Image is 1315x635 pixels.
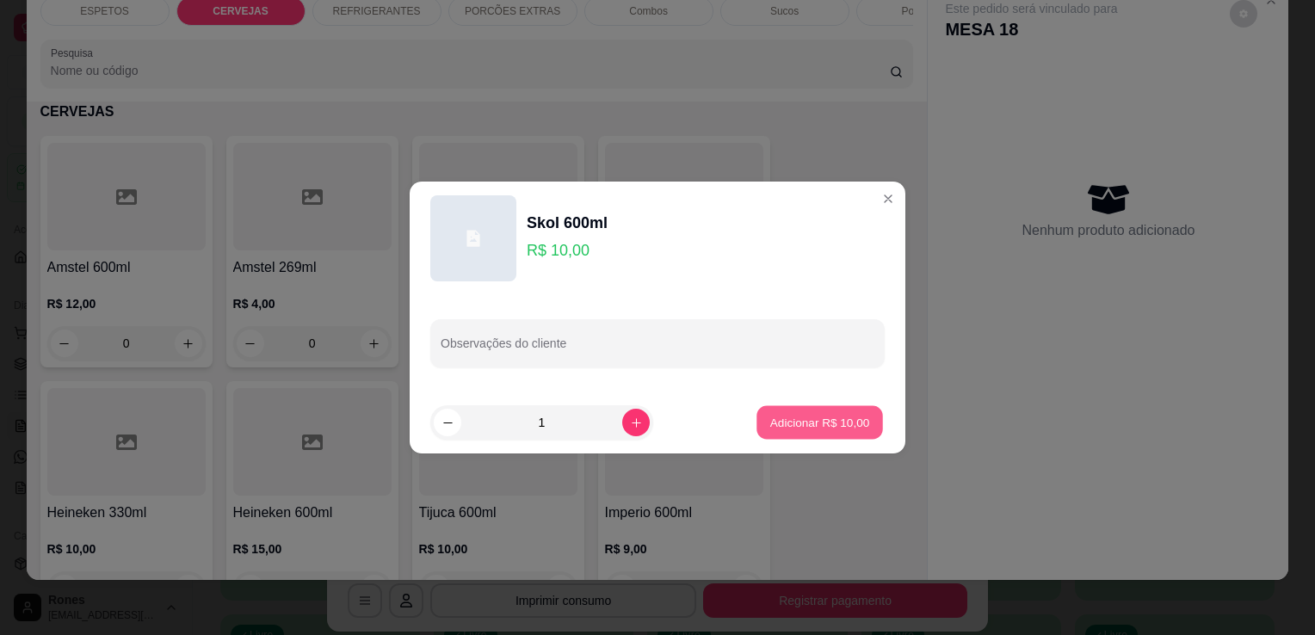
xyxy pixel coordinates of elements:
button: decrease-product-quantity [434,409,461,436]
button: increase-product-quantity [622,409,650,436]
button: Close [874,185,902,213]
div: Skol 600ml [527,211,608,235]
p: R$ 10,00 [527,238,608,262]
p: Adicionar R$ 10,00 [770,414,870,430]
button: Adicionar R$ 10,00 [756,406,883,440]
input: Observações do cliente [441,342,874,359]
